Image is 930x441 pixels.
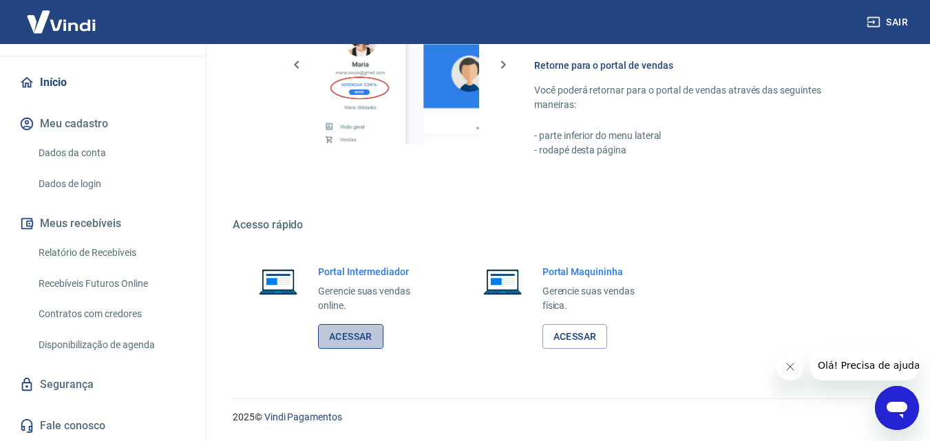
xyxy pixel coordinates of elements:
a: Dados da conta [33,139,189,167]
p: 2025 © [233,410,897,424]
a: Acessar [318,324,383,349]
a: Contratos com credores [33,300,189,328]
span: Olá! Precisa de ajuda? [8,10,116,21]
p: - rodapé desta página [534,143,864,158]
a: Início [17,67,189,98]
button: Meus recebíveis [17,208,189,239]
p: Gerencie suas vendas física. [542,284,657,313]
a: Fale conosco [17,411,189,441]
img: Imagem de um notebook aberto [474,265,531,298]
a: Disponibilização de agenda [33,331,189,359]
iframe: Botão para abrir a janela de mensagens [875,386,919,430]
button: Meu cadastro [17,109,189,139]
a: Dados de login [33,170,189,198]
p: - parte inferior do menu lateral [534,129,864,143]
a: Acessar [542,324,608,349]
iframe: Mensagem da empresa [810,350,919,380]
h6: Retorne para o portal de vendas [534,58,864,72]
p: Você poderá retornar para o portal de vendas através das seguintes maneiras: [534,83,864,112]
p: Gerencie suas vendas online. [318,284,432,313]
h6: Portal Maquininha [542,265,657,279]
a: Relatório de Recebíveis [33,239,189,267]
button: Sair [864,10,913,35]
a: Recebíveis Futuros Online [33,270,189,298]
iframe: Fechar mensagem [776,353,804,380]
a: Vindi Pagamentos [264,411,342,422]
img: Imagem de um notebook aberto [249,265,307,298]
img: Vindi [17,1,106,43]
h6: Portal Intermediador [318,265,432,279]
h5: Acesso rápido [233,218,897,232]
a: Segurança [17,369,189,400]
